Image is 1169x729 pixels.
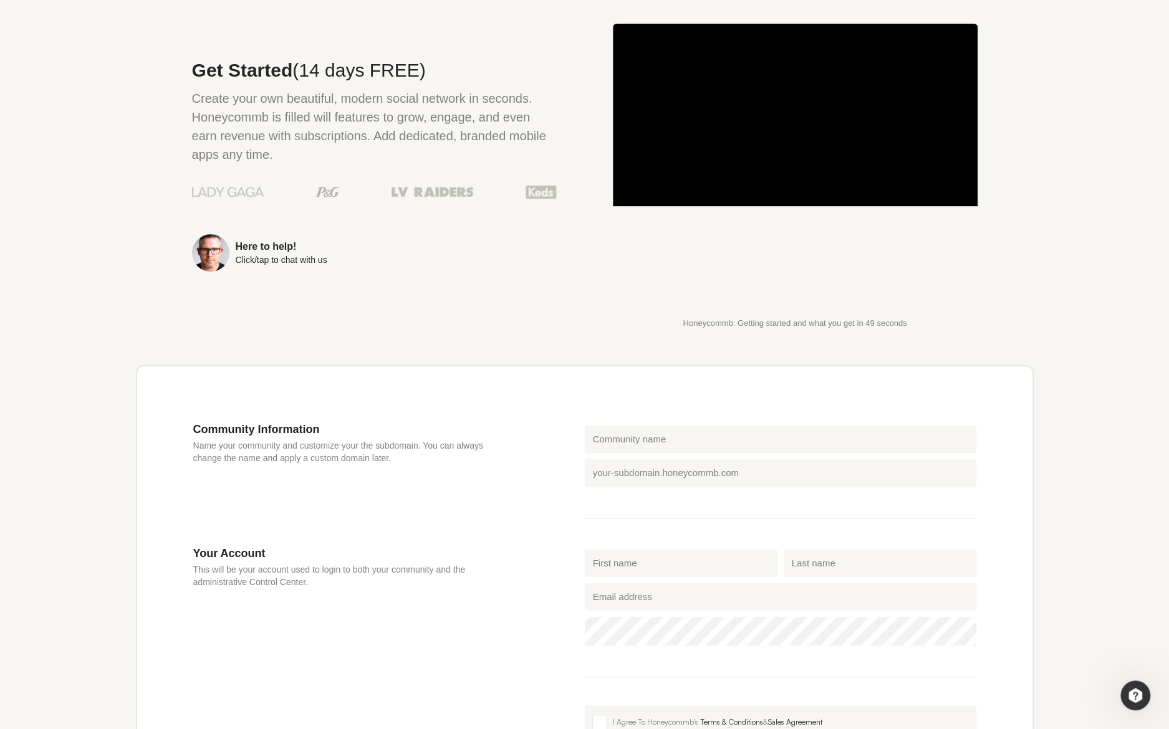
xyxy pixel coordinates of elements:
p: Name your community and customize your the subdomain. You can always change the name and apply a ... [193,439,510,464]
img: Keds [526,184,557,200]
input: First name [585,550,777,577]
input: your-subdomain.honeycommb.com [585,459,976,487]
p: Create your own beautiful, modern social network in seconds. Honeycommb is filled will features t... [192,89,557,164]
div: Here to help! [236,242,327,252]
a: Sales Agreement [768,717,822,727]
h2: Get Started [192,61,557,80]
p: Honeycommb: Getting started and what you get in 49 seconds [613,319,978,328]
h3: Your Account [193,546,510,560]
a: Here to help!Click/tap to chat with us [192,234,557,272]
div: I Agree To Honeycommb's & [613,717,969,728]
iframe: Intercom live chat [1120,680,1150,710]
p: This will be your account used to login to both your community and the administrative Control Cen... [193,563,510,588]
h3: Community Information [193,422,510,436]
img: Sean [192,234,229,272]
img: Procter & Gamble [316,187,339,197]
img: Las Vegas Raiders [392,187,473,197]
span: (14 days FREE) [292,60,425,80]
a: Terms & Conditions [700,717,763,727]
input: Email address [585,583,976,611]
input: Last name [784,550,976,577]
div: Click/tap to chat with us [236,255,327,264]
input: Community name [585,426,976,453]
img: Lady Gaga [192,183,264,201]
